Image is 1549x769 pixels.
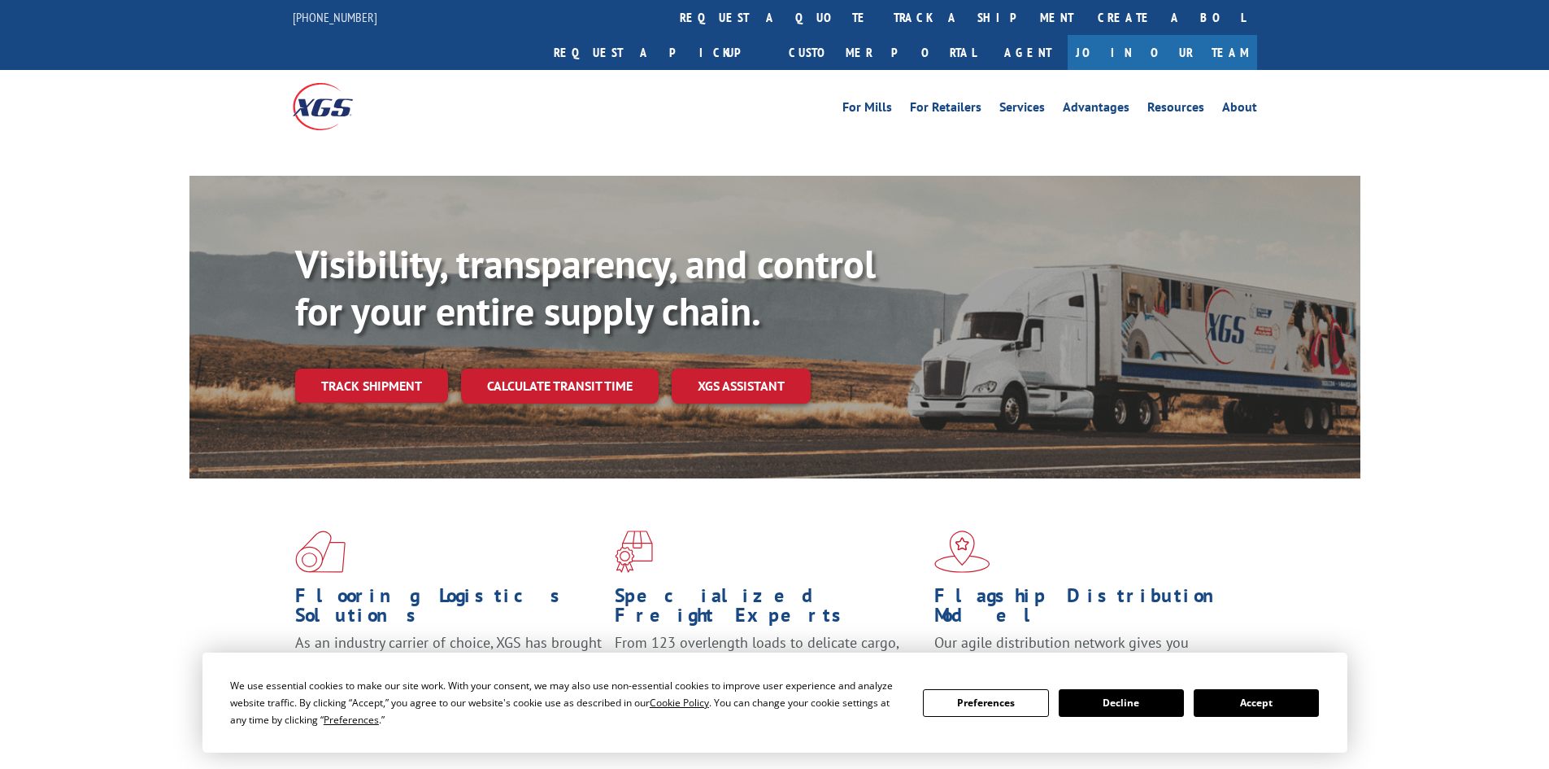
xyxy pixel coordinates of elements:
h1: Specialized Freight Experts [615,586,922,633]
button: Decline [1059,689,1184,717]
p: From 123 overlength loads to delicate cargo, our experienced staff knows the best way to move you... [615,633,922,706]
a: Services [999,101,1045,119]
a: Advantages [1063,101,1129,119]
h1: Flagship Distribution Model [934,586,1242,633]
button: Preferences [923,689,1048,717]
a: Request a pickup [542,35,777,70]
a: XGS ASSISTANT [672,369,811,404]
a: For Retailers [910,101,981,119]
img: xgs-icon-focused-on-flooring-red [615,531,653,573]
h1: Flooring Logistics Solutions [295,586,603,633]
a: For Mills [842,101,892,119]
button: Accept [1194,689,1319,717]
img: xgs-icon-total-supply-chain-intelligence-red [295,531,346,573]
span: Cookie Policy [650,696,709,710]
div: We use essential cookies to make our site work. With your consent, we may also use non-essential ... [230,677,903,728]
div: Cookie Consent Prompt [202,653,1347,753]
img: xgs-icon-flagship-distribution-model-red [934,531,990,573]
a: Customer Portal [777,35,988,70]
a: Agent [988,35,1068,70]
a: [PHONE_NUMBER] [293,9,377,25]
span: Our agile distribution network gives you nationwide inventory management on demand. [934,633,1234,671]
a: Join Our Team [1068,35,1257,70]
span: As an industry carrier of choice, XGS has brought innovation and dedication to flooring logistics... [295,633,602,691]
a: Resources [1147,101,1204,119]
b: Visibility, transparency, and control for your entire supply chain. [295,238,876,336]
a: Track shipment [295,369,448,403]
span: Preferences [324,713,379,727]
a: About [1222,101,1257,119]
a: Calculate transit time [461,369,659,404]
